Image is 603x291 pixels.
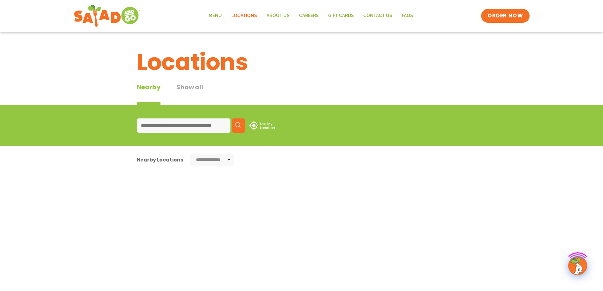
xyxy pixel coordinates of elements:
[323,9,359,23] a: GIFT CARDS
[137,82,219,105] div: Tabbed content
[204,9,418,23] nav: Menu
[294,9,323,23] a: Careers
[487,12,523,20] span: ORDER NOW
[227,9,262,23] a: Locations
[235,122,242,129] img: search.svg
[176,82,203,105] button: Show all
[137,156,183,164] div: Nearby Locations
[137,45,467,79] h1: Locations
[74,3,141,28] img: new-SAG-logo-768×292
[137,82,161,105] div: Nearby
[481,9,529,23] a: ORDER NOW
[262,9,294,23] a: About Us
[204,9,227,23] a: Menu
[359,9,397,23] a: Contact Us
[397,9,418,23] a: FAQs
[249,121,275,130] img: use-location.svg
